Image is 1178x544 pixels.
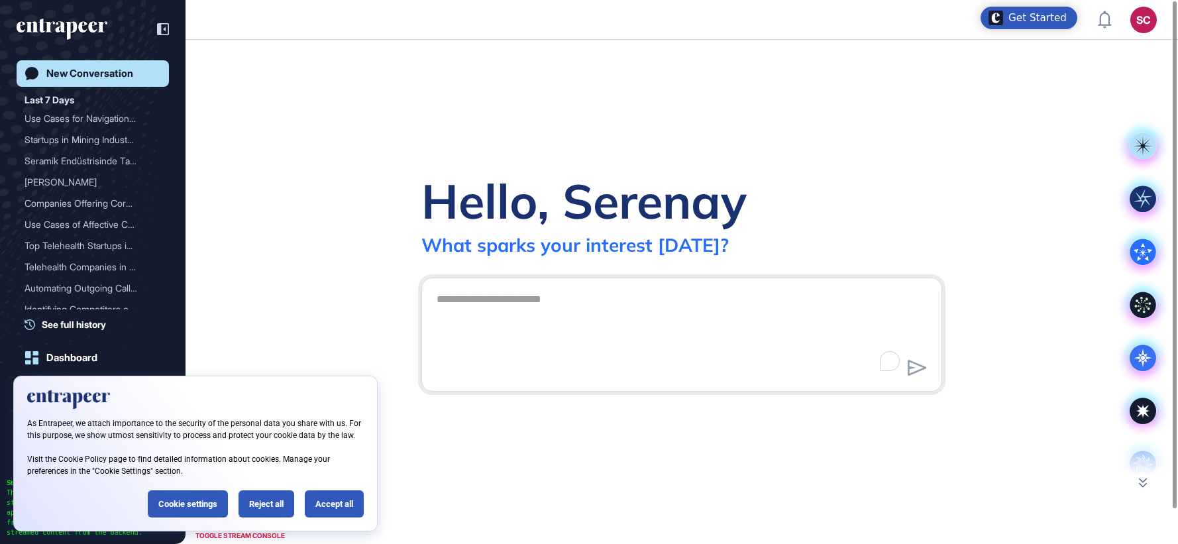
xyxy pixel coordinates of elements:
[25,172,161,193] div: Curie
[25,235,150,256] div: Top Telehealth Startups i...
[25,214,161,235] div: Use Cases of Affective Computing in the Automotive Industry
[25,172,150,193] div: [PERSON_NAME]
[421,171,747,231] div: Hello, Serenay
[17,19,107,40] div: entrapeer-logo
[25,129,150,150] div: Startups in Mining Indust...
[25,214,150,235] div: Use Cases of Affective Co...
[25,129,161,150] div: Startups in Mining Industry Focusing on Perception-Based Navigation Systems Without Absolute Posi...
[17,60,169,87] a: New Conversation
[25,299,161,320] div: Identifying Competitors of Veritus Agent
[25,256,161,278] div: Telehealth Companies in the US: A Focus on the Health Industry
[25,108,161,129] div: Use Cases for Navigation Systems Operating Without GPS or Network Infrastructure Using Onboard Pe...
[1130,7,1157,33] button: SC
[192,527,288,544] div: TOGGLE STREAM CONSOLE
[25,108,150,129] div: Use Cases for Navigation ...
[25,150,150,172] div: Seramik Endüstrisinde Tal...
[25,193,150,214] div: Companies Offering Corpor...
[25,92,74,108] div: Last 7 Days
[989,11,1003,25] img: launcher-image-alternative-text
[25,256,150,278] div: Telehealth Companies in t...
[25,317,169,331] a: See full history
[25,193,161,214] div: Companies Offering Corporate Cards for E-commerce Businesses
[981,7,1077,29] div: Open Get Started checklist
[46,352,97,364] div: Dashboard
[25,299,150,320] div: Identifying Competitors o...
[46,68,133,80] div: New Conversation
[25,278,150,299] div: Automating Outgoing Calls...
[25,278,161,299] div: Automating Outgoing Calls in Call Centers
[17,345,169,371] a: Dashboard
[1008,11,1067,25] div: Get Started
[25,150,161,172] div: Seramik Endüstrisinde Talep Tahminleme Problemi İçin Use Case Geliştirme
[25,235,161,256] div: Top Telehealth Startups in the US
[429,286,935,379] textarea: To enrich screen reader interactions, please activate Accessibility in Grammarly extension settings
[421,233,729,256] div: What sparks your interest [DATE]?
[42,317,106,331] span: See full history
